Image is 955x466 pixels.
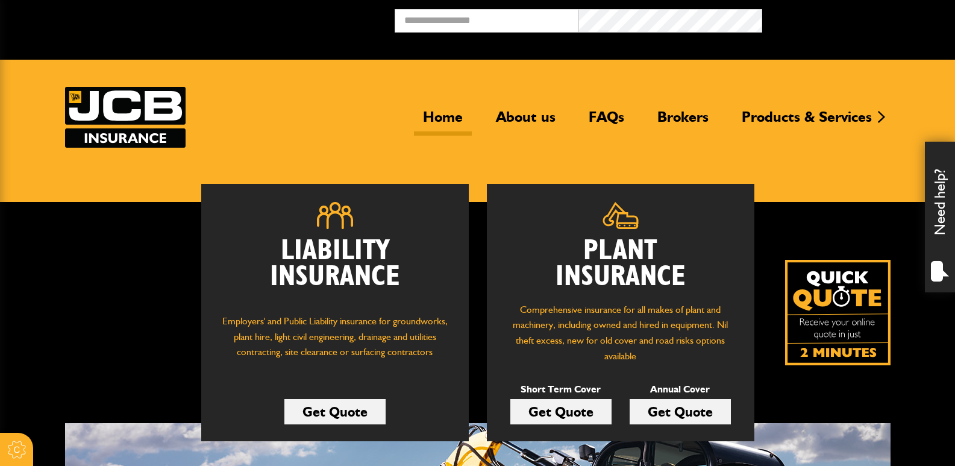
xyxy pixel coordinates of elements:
div: Need help? [925,142,955,292]
a: Get your insurance quote isn just 2-minutes [785,260,891,365]
p: Employers' and Public Liability insurance for groundworks, plant hire, light civil engineering, d... [219,313,451,371]
a: Get Quote [284,399,386,424]
h2: Liability Insurance [219,238,451,302]
img: Quick Quote [785,260,891,365]
a: Get Quote [510,399,612,424]
p: Short Term Cover [510,382,612,397]
a: Brokers [648,108,718,136]
p: Annual Cover [630,382,731,397]
a: Products & Services [733,108,881,136]
a: Get Quote [630,399,731,424]
a: About us [487,108,565,136]
button: Broker Login [762,9,946,28]
h2: Plant Insurance [505,238,736,290]
img: JCB Insurance Services logo [65,87,186,148]
a: Home [414,108,472,136]
p: Comprehensive insurance for all makes of plant and machinery, including owned and hired in equipm... [505,302,736,364]
a: FAQs [580,108,633,136]
a: JCB Insurance Services [65,87,186,148]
